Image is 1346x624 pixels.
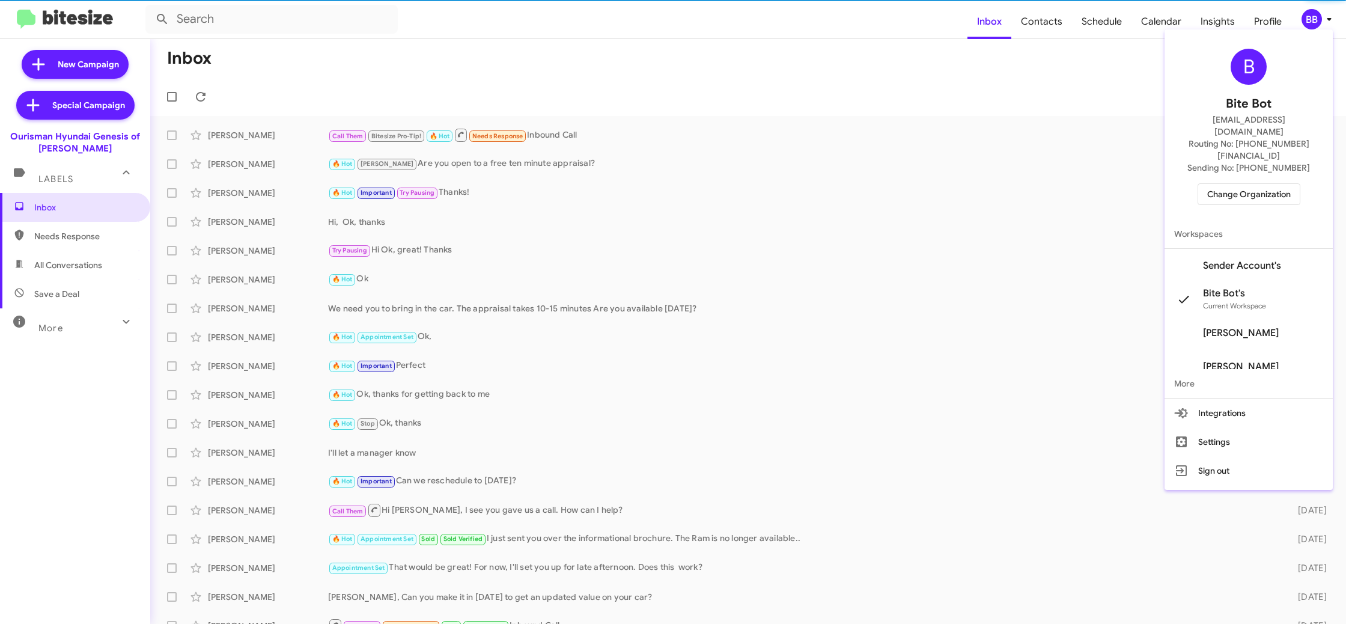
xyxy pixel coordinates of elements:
button: Sign out [1165,456,1333,485]
span: [PERSON_NAME] [1203,327,1279,339]
button: Integrations [1165,399,1333,427]
button: Settings [1165,427,1333,456]
span: [EMAIL_ADDRESS][DOMAIN_NAME] [1179,114,1318,138]
span: Bite Bot [1226,94,1271,114]
span: Routing No: [PHONE_NUMBER][FINANCIAL_ID] [1179,138,1318,162]
span: Workspaces [1165,219,1333,248]
div: B [1231,49,1267,85]
span: Sender Account's [1203,260,1281,272]
span: [PERSON_NAME] [1203,361,1279,373]
span: Sending No: [PHONE_NUMBER] [1187,162,1310,174]
button: Change Organization [1198,183,1300,205]
span: Change Organization [1207,184,1291,204]
span: More [1165,369,1333,398]
span: Bite Bot's [1203,287,1266,299]
span: Current Workspace [1203,301,1266,310]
